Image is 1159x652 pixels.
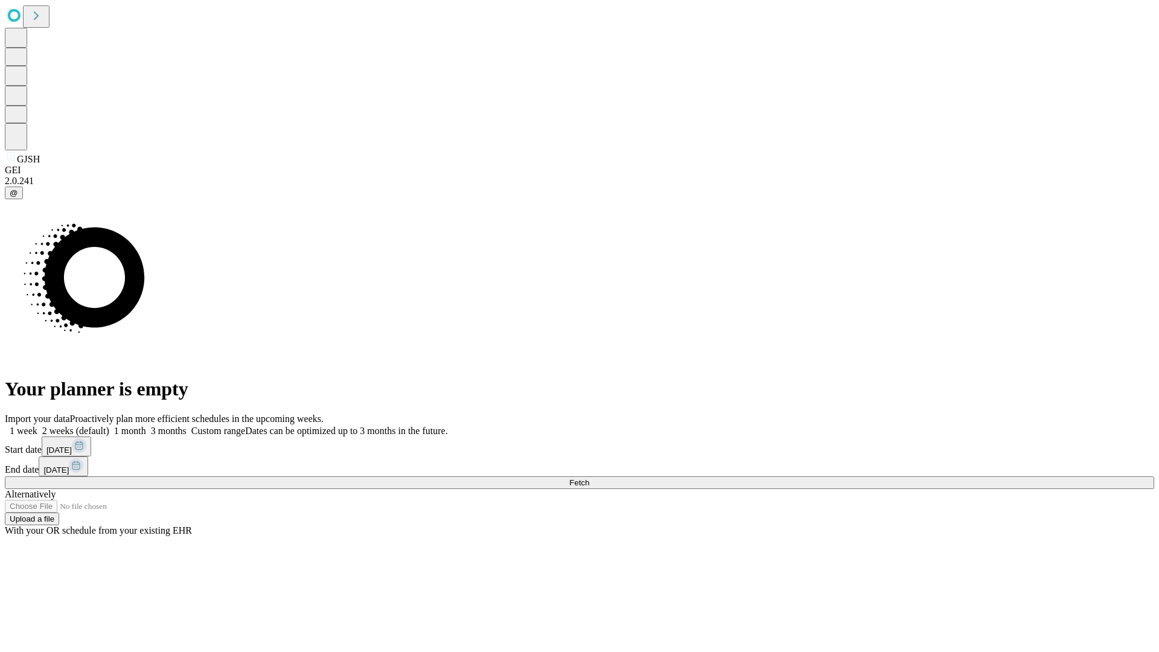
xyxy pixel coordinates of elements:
div: GEI [5,165,1154,176]
button: [DATE] [42,436,91,456]
span: Custom range [191,426,245,436]
div: End date [5,456,1154,476]
span: 1 month [114,426,146,436]
div: 2.0.241 [5,176,1154,187]
span: Proactively plan more efficient schedules in the upcoming weeks. [70,414,324,424]
span: @ [10,188,18,197]
span: Import your data [5,414,70,424]
span: Dates can be optimized up to 3 months in the future. [245,426,447,436]
span: Alternatively [5,489,56,499]
button: Upload a file [5,513,59,525]
button: Fetch [5,476,1154,489]
button: [DATE] [39,456,88,476]
span: 2 weeks (default) [42,426,109,436]
span: With your OR schedule from your existing EHR [5,525,192,535]
span: [DATE] [46,446,72,455]
span: 1 week [10,426,37,436]
span: [DATE] [43,465,69,475]
span: 3 months [151,426,187,436]
div: Start date [5,436,1154,456]
span: GJSH [17,154,40,164]
h1: Your planner is empty [5,378,1154,400]
span: Fetch [569,478,589,487]
button: @ [5,187,23,199]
